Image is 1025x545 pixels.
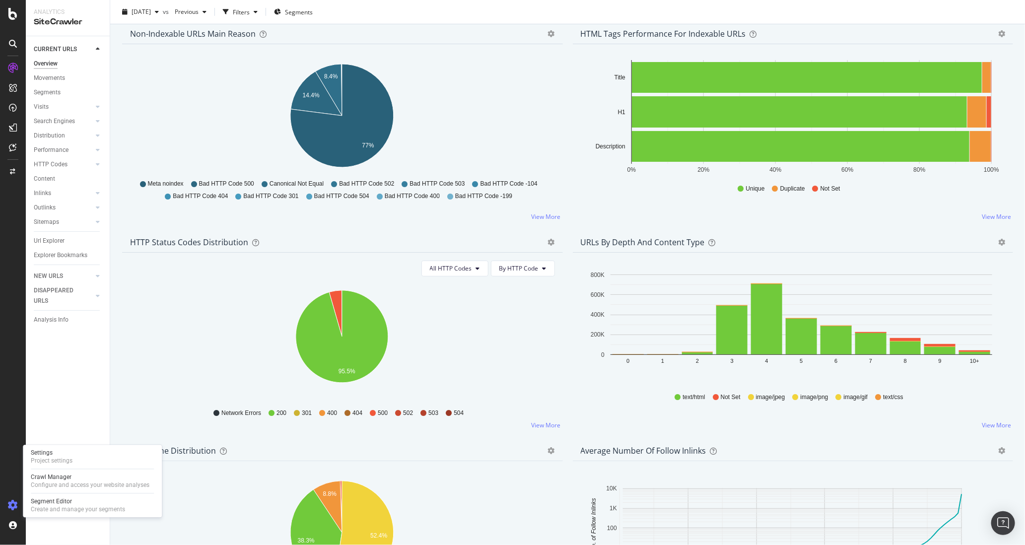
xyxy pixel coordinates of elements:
[697,166,709,173] text: 20%
[606,485,616,492] text: 10K
[118,4,163,20] button: [DATE]
[173,192,228,201] span: Bad HTTP Code 404
[339,368,355,375] text: 95.5%
[130,446,216,456] div: Load Time Distribution
[499,264,539,272] span: By HTTP Code
[982,212,1011,221] a: View More
[801,393,828,402] span: image/png
[430,264,472,272] span: All HTTP Codes
[314,192,369,201] span: Bad HTTP Code 504
[34,174,103,184] a: Content
[991,511,1015,535] div: Open Intercom Messenger
[34,131,65,141] div: Distribution
[581,237,705,247] div: URLs by Depth and Content Type
[34,44,77,55] div: CURRENT URLS
[428,409,438,417] span: 503
[130,237,248,247] div: HTTP Status Codes Distribution
[34,116,75,127] div: Search Engines
[869,358,872,364] text: 7
[548,447,555,454] div: gear
[31,498,125,506] div: Segment Editor
[34,145,93,155] a: Performance
[34,159,93,170] a: HTTP Codes
[270,180,324,188] span: Canonical Not Equal
[233,7,250,16] div: Filters
[171,7,199,16] span: Previous
[163,7,171,16] span: vs
[34,315,103,325] a: Analysis Info
[834,358,837,364] text: 6
[34,217,59,227] div: Sitemaps
[34,87,61,98] div: Segments
[378,409,388,417] span: 500
[756,393,785,402] span: image/jpeg
[298,537,315,544] text: 38.3%
[148,180,184,188] span: Meta noindex
[581,269,1005,384] svg: A chart.
[34,59,103,69] a: Overview
[34,8,102,16] div: Analytics
[34,73,65,83] div: Movements
[34,145,68,155] div: Performance
[34,285,93,306] a: DISAPPEARED URLS
[581,60,1005,175] svg: A chart.
[800,358,803,364] text: 5
[721,393,741,402] span: Not Set
[746,185,765,193] span: Unique
[883,393,903,402] span: text/css
[323,491,337,498] text: 8.8%
[130,60,554,175] svg: A chart.
[362,142,374,149] text: 77%
[34,203,56,213] div: Outlinks
[352,409,362,417] span: 404
[410,180,465,188] span: Bad HTTP Code 503
[627,166,636,173] text: 0%
[480,180,538,188] span: Bad HTTP Code -104
[970,358,979,364] text: 10+
[303,92,320,99] text: 14.4%
[221,409,261,417] span: Network Errors
[34,116,93,127] a: Search Engines
[769,166,781,173] text: 40%
[302,409,312,417] span: 301
[532,212,561,221] a: View More
[548,239,555,246] div: gear
[581,446,706,456] div: Average Number of Follow Inlinks
[590,331,604,338] text: 200K
[270,4,317,20] button: Segments
[34,285,84,306] div: DISAPPEARED URLS
[132,7,151,16] span: 2025 Jul. 28th
[403,409,413,417] span: 502
[913,166,925,173] text: 80%
[31,474,149,481] div: Crawl Manager
[219,4,262,20] button: Filters
[285,7,313,16] span: Segments
[548,30,555,37] div: gear
[491,261,555,276] button: By HTTP Code
[34,271,63,281] div: NEW URLS
[34,236,65,246] div: Url Explorer
[455,192,512,201] span: Bad HTTP Code -199
[34,131,93,141] a: Distribution
[130,284,554,400] svg: A chart.
[607,525,616,532] text: 100
[34,73,103,83] a: Movements
[370,532,387,539] text: 52.4%
[421,261,488,276] button: All HTTP Codes
[327,409,337,417] span: 400
[695,358,698,364] text: 2
[130,29,256,39] div: Non-Indexable URLs Main Reason
[34,16,102,28] div: SiteCrawler
[31,481,149,489] div: Configure and access your website analyses
[982,421,1011,429] a: View More
[820,185,840,193] span: Not Set
[27,497,158,515] a: Segment EditorCreate and manage your segments
[34,188,51,199] div: Inlinks
[841,166,853,173] text: 60%
[780,185,805,193] span: Duplicate
[998,447,1005,454] div: gear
